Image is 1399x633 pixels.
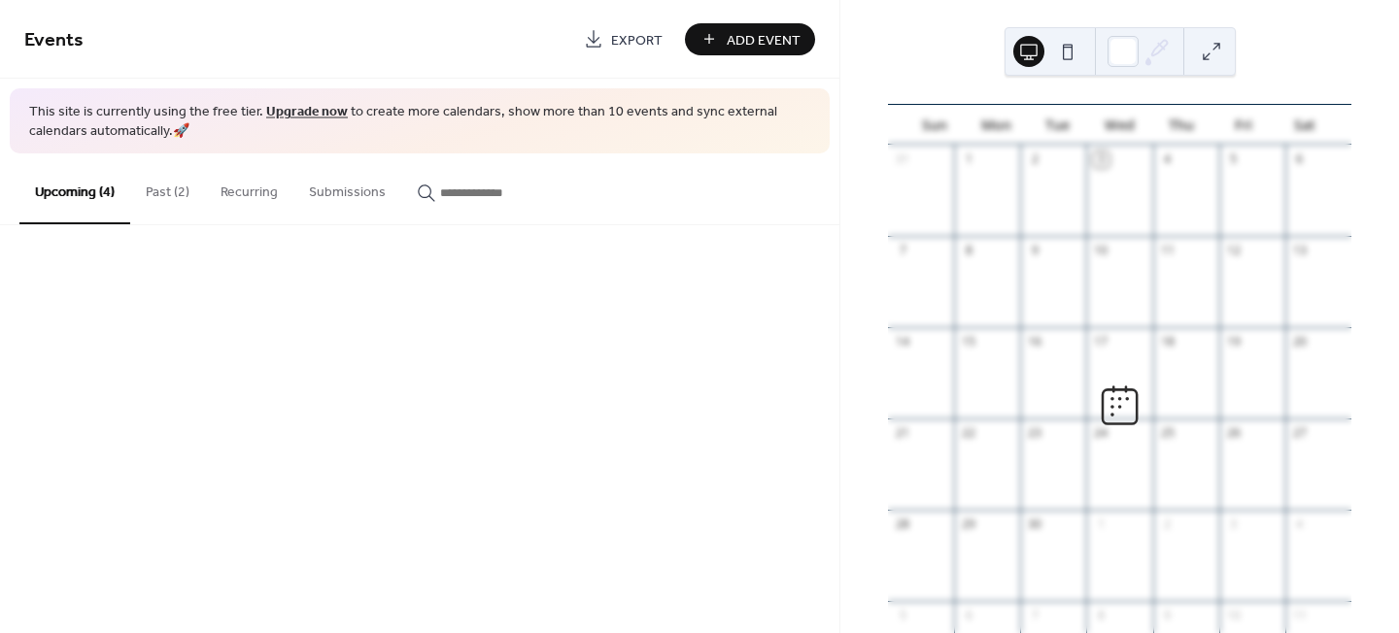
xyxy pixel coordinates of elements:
div: 12 [1225,243,1242,259]
div: 25 [1159,425,1176,442]
div: 22 [961,425,977,442]
div: Fri [1212,105,1275,145]
div: 5 [1225,151,1242,168]
span: Export [611,30,663,50]
div: 28 [895,516,911,533]
div: 1 [1093,516,1109,533]
div: 11 [1159,243,1176,259]
div: 27 [1291,425,1308,442]
div: 8 [1093,608,1109,624]
div: 21 [895,425,911,442]
div: 24 [1093,425,1109,442]
div: 14 [895,334,911,350]
div: 6 [961,608,977,624]
div: 3 [1225,516,1242,533]
div: 2 [1027,151,1043,168]
a: Export [569,23,677,55]
span: This site is currently using the free tier. to create more calendars, show more than 10 events an... [29,103,810,141]
span: Events [24,21,84,59]
div: 23 [1027,425,1043,442]
div: 2 [1159,516,1176,533]
span: Add Event [727,30,801,50]
div: Thu [1150,105,1212,145]
button: Submissions [293,153,401,222]
div: 4 [1291,516,1308,533]
button: Upcoming (4) [19,153,130,224]
div: Tue [1027,105,1089,145]
div: 13 [1291,243,1308,259]
div: 20 [1291,334,1308,350]
div: 7 [1027,608,1043,624]
div: 15 [961,334,977,350]
div: 19 [1225,334,1242,350]
div: 9 [1159,608,1176,624]
button: Add Event [685,23,815,55]
div: 7 [895,243,911,259]
div: 5 [895,608,911,624]
div: 11 [1291,608,1308,624]
div: 3 [1093,151,1109,168]
div: 16 [1027,334,1043,350]
div: 8 [961,243,977,259]
div: Wed [1089,105,1151,145]
div: 26 [1225,425,1242,442]
div: 30 [1027,516,1043,533]
button: Past (2) [130,153,205,222]
div: 6 [1291,151,1308,168]
div: 17 [1093,334,1109,350]
div: 10 [1093,243,1109,259]
div: 29 [961,516,977,533]
div: 31 [895,151,911,168]
div: 10 [1225,608,1242,624]
a: Upgrade now [266,99,348,125]
div: Sun [904,105,966,145]
div: 18 [1159,334,1176,350]
div: 9 [1027,243,1043,259]
button: Recurring [205,153,293,222]
div: Sat [1274,105,1336,145]
div: 4 [1159,151,1176,168]
div: Mon [966,105,1028,145]
div: 1 [961,151,977,168]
